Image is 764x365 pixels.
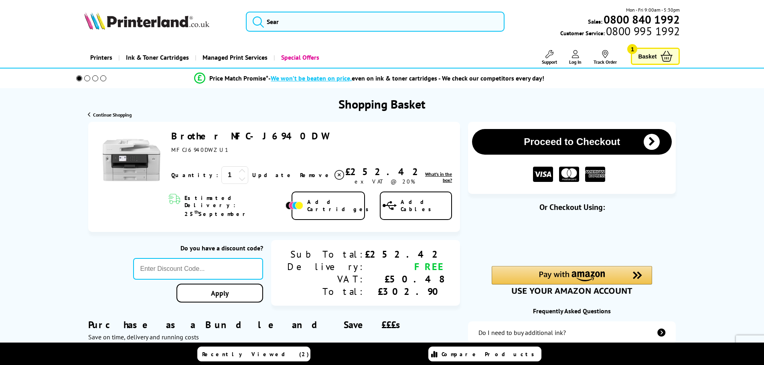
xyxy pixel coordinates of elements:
div: Do I need to buy additional ink? [478,329,566,337]
a: Track Order [594,50,617,65]
div: FREE [365,260,444,273]
li: modal_Promise [65,71,674,85]
span: Add Cables [401,198,451,213]
b: 0800 840 1992 [604,12,680,27]
span: Basket [638,51,657,62]
span: What's in the box? [425,171,452,183]
span: Mon - Fri 9:00am - 5:30pm [626,6,680,14]
span: Support [542,59,557,65]
span: 1 [627,44,637,54]
img: VISA [533,167,553,182]
img: MASTER CARD [559,167,579,182]
span: Log In [569,59,582,65]
div: Purchase as a Bundle and Save £££s [88,307,460,341]
a: lnk_inthebox [424,171,452,183]
span: Recently Viewed (2) [202,351,309,358]
span: Customer Service: [560,27,680,37]
span: MFCJ6940DWZU1 [171,146,229,153]
a: Printerland Logo [84,12,236,31]
span: 0800 995 1992 [605,27,680,35]
a: Printers [84,47,118,68]
a: Basket 1 [631,48,680,65]
span: Continue Shopping [93,112,132,118]
div: £252.42 [365,248,444,260]
span: Price Match Promise* [209,74,268,82]
a: Apply [176,284,263,302]
img: Brother MFC-J6940DW [101,130,162,190]
span: ex VAT @ 20% [355,178,415,185]
div: Delivery: [287,260,365,273]
div: Sub Total: [287,248,365,260]
iframe: PayPal [492,225,652,252]
button: Proceed to Checkout [472,129,672,155]
span: Estimated Delivery: 25 September [184,194,284,218]
a: Managed Print Services [195,47,274,68]
img: Printerland Logo [84,12,209,30]
span: Ink & Toner Cartridges [126,47,189,68]
div: Or Checkout Using: [468,202,676,212]
div: Save on time, delivery and running costs [88,333,460,341]
span: Sales: [588,18,602,25]
a: additional-ink [468,321,676,344]
div: VAT: [287,273,365,285]
a: Log In [569,50,582,65]
div: £252.42 [345,165,424,178]
input: Enter Discount Code... [133,258,263,280]
div: Amazon Pay - Use your Amazon account [492,266,652,294]
div: - even on ink & toner cartridges - We check our competitors every day! [268,74,544,82]
span: Quantity: [171,171,218,179]
input: Sear [246,12,505,32]
div: £50.48 [365,273,444,285]
div: Frequently Asked Questions [468,307,676,315]
span: Add Cartridges [307,198,373,213]
img: Add Cartridges [286,202,303,210]
img: American Express [585,167,605,182]
div: Total: [287,285,365,298]
a: Brother MFC-J6940DW [171,130,328,142]
span: Compare Products [442,351,539,358]
span: We won’t be beaten on price, [271,74,352,82]
span: Remove [300,171,332,179]
a: Delete item from your basket [300,169,345,181]
sup: th [195,209,199,215]
a: Compare Products [428,347,541,361]
a: 0800 840 1992 [602,16,680,23]
a: Continue Shopping [88,112,132,118]
div: £302.90 [365,285,444,298]
a: Special Offers [274,47,325,68]
div: Do you have a discount code? [133,244,263,252]
a: Ink & Toner Cartridges [118,47,195,68]
a: Update [252,171,294,179]
a: Recently Viewed (2) [197,347,310,361]
a: Support [542,50,557,65]
h1: Shopping Basket [338,96,426,112]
